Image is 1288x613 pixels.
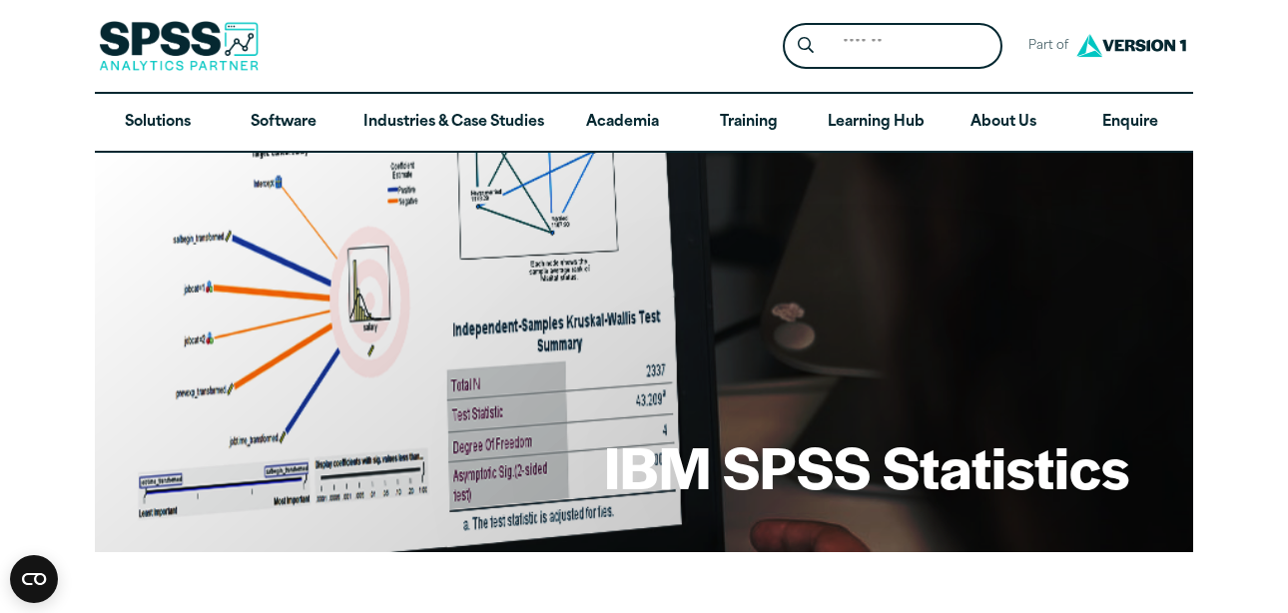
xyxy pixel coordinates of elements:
span: Part of [1018,32,1071,61]
button: Open CMP widget [10,555,58,603]
a: Academia [560,94,686,152]
a: Enquire [1067,94,1193,152]
img: SPSS Analytics Partner [99,21,259,71]
nav: Desktop version of site main menu [95,94,1193,152]
a: Software [221,94,346,152]
form: Site Header Search Form [783,23,1002,70]
button: Search magnifying glass icon [788,28,825,65]
a: Industries & Case Studies [347,94,560,152]
a: Learning Hub [812,94,941,152]
img: Version1 Logo [1071,27,1191,64]
h1: IBM SPSS Statistics [604,427,1129,505]
svg: Search magnifying glass icon [798,37,814,54]
a: Training [686,94,812,152]
a: About Us [941,94,1066,152]
a: Solutions [95,94,221,152]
